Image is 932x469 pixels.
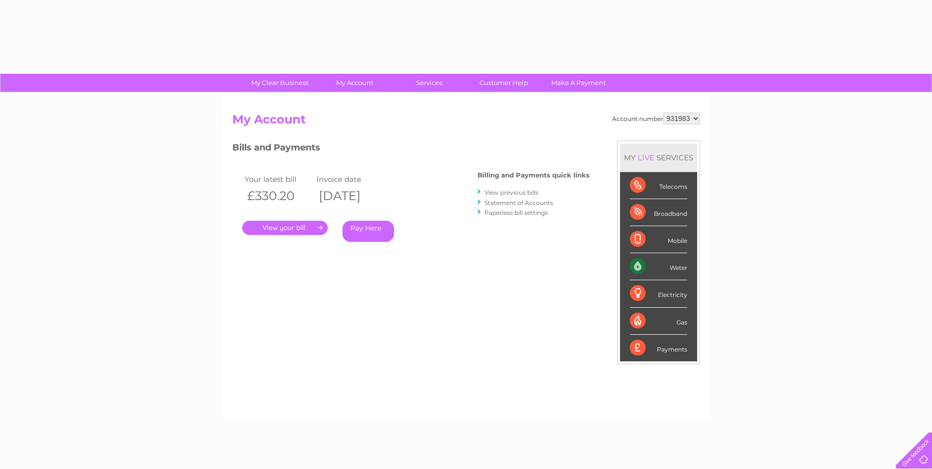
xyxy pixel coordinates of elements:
[463,74,544,92] a: Customer Help
[232,113,700,131] h2: My Account
[630,226,687,253] div: Mobile
[314,173,386,186] td: Invoice date
[484,209,548,216] a: Paperless bill settings
[478,172,590,179] h4: Billing and Payments quick links
[389,74,470,92] a: Services
[314,186,386,206] th: [DATE]
[484,189,538,196] a: View previous bills
[630,172,687,199] div: Telecoms
[612,113,700,124] div: Account number
[239,74,320,92] a: My Clear Business
[242,221,328,235] a: .
[232,141,590,158] h3: Bills and Payments
[484,199,553,206] a: Statement of Accounts
[538,74,619,92] a: Make A Payment
[630,308,687,335] div: Gas
[620,144,697,172] div: MY SERVICES
[630,199,687,226] div: Broadband
[314,74,395,92] a: My Account
[636,153,656,162] div: LIVE
[630,253,687,280] div: Water
[630,280,687,307] div: Electricity
[242,173,314,186] td: Your latest bill
[630,335,687,361] div: Payments
[342,221,394,242] a: Pay Here
[242,186,314,206] th: £330.20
